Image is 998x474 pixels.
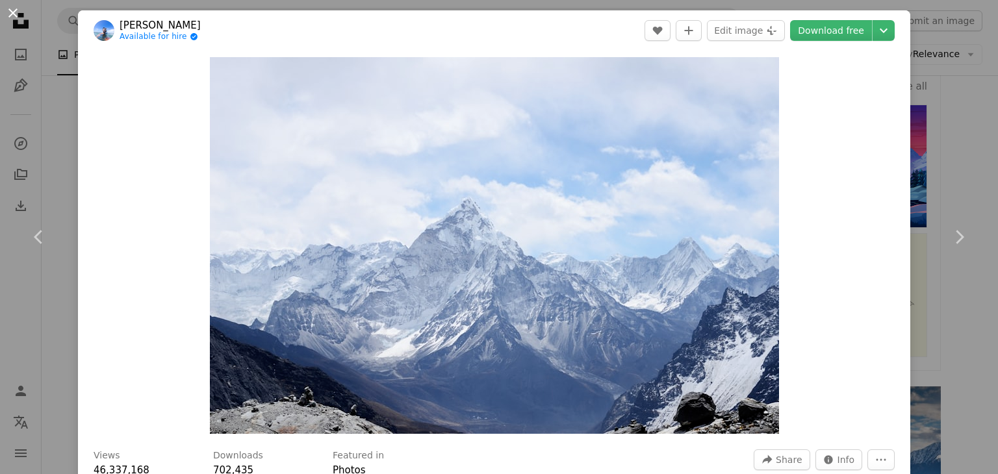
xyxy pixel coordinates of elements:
h3: Featured in [333,449,384,462]
img: aerial photography of mountain range covered with snow under white and blue sky at daytime [210,57,779,434]
img: Go to Rohit Tandon's profile [94,20,114,41]
a: Available for hire [120,32,201,42]
a: Next [920,175,998,299]
h3: Views [94,449,120,462]
button: More Actions [867,449,895,470]
button: Share this image [754,449,810,470]
button: Choose download size [873,20,895,41]
a: Download free [790,20,872,41]
button: Zoom in on this image [210,57,779,434]
a: [PERSON_NAME] [120,19,201,32]
span: Info [838,450,855,469]
button: Add to Collection [676,20,702,41]
button: Stats about this image [815,449,863,470]
h3: Downloads [213,449,263,462]
span: Share [776,450,802,469]
button: Edit image [707,20,785,41]
button: Like [645,20,671,41]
